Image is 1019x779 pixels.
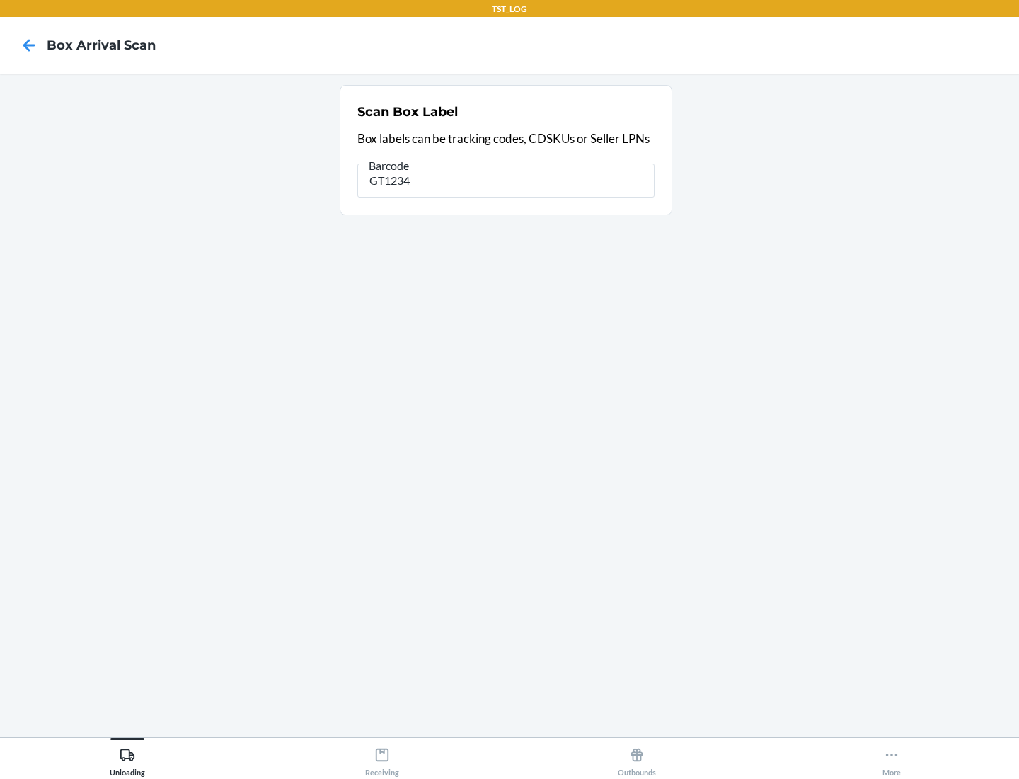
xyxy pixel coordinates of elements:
[110,741,145,777] div: Unloading
[367,159,411,173] span: Barcode
[357,103,458,121] h2: Scan Box Label
[764,738,1019,777] button: More
[255,738,509,777] button: Receiving
[492,3,527,16] p: TST_LOG
[618,741,656,777] div: Outbounds
[357,130,655,148] p: Box labels can be tracking codes, CDSKUs or Seller LPNs
[47,36,156,55] h4: Box Arrival Scan
[365,741,399,777] div: Receiving
[509,738,764,777] button: Outbounds
[882,741,901,777] div: More
[357,164,655,198] input: Barcode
